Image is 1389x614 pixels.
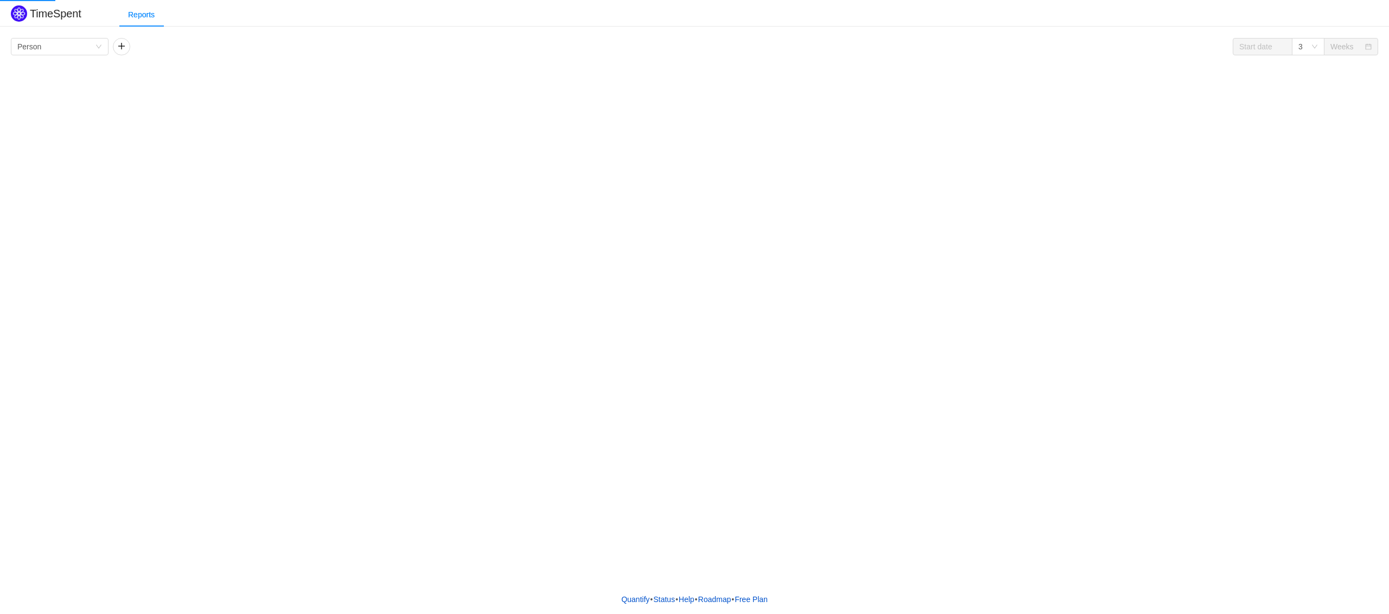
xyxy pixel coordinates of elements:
span: • [650,595,653,604]
div: Person [17,39,41,55]
span: • [731,595,734,604]
span: • [695,595,698,604]
i: icon: calendar [1365,43,1372,51]
span: • [676,595,678,604]
a: Quantify [621,591,650,607]
button: Free Plan [734,591,768,607]
div: Reports [119,3,163,27]
h2: TimeSpent [30,8,81,20]
a: Roadmap [698,591,732,607]
i: icon: down [95,43,102,51]
input: Start date [1233,38,1292,55]
a: Status [653,591,676,607]
div: 3 [1298,39,1303,55]
i: icon: down [1311,43,1318,51]
a: Help [678,591,695,607]
button: icon: plus [113,38,130,55]
div: Weeks [1330,39,1354,55]
img: Quantify logo [11,5,27,22]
